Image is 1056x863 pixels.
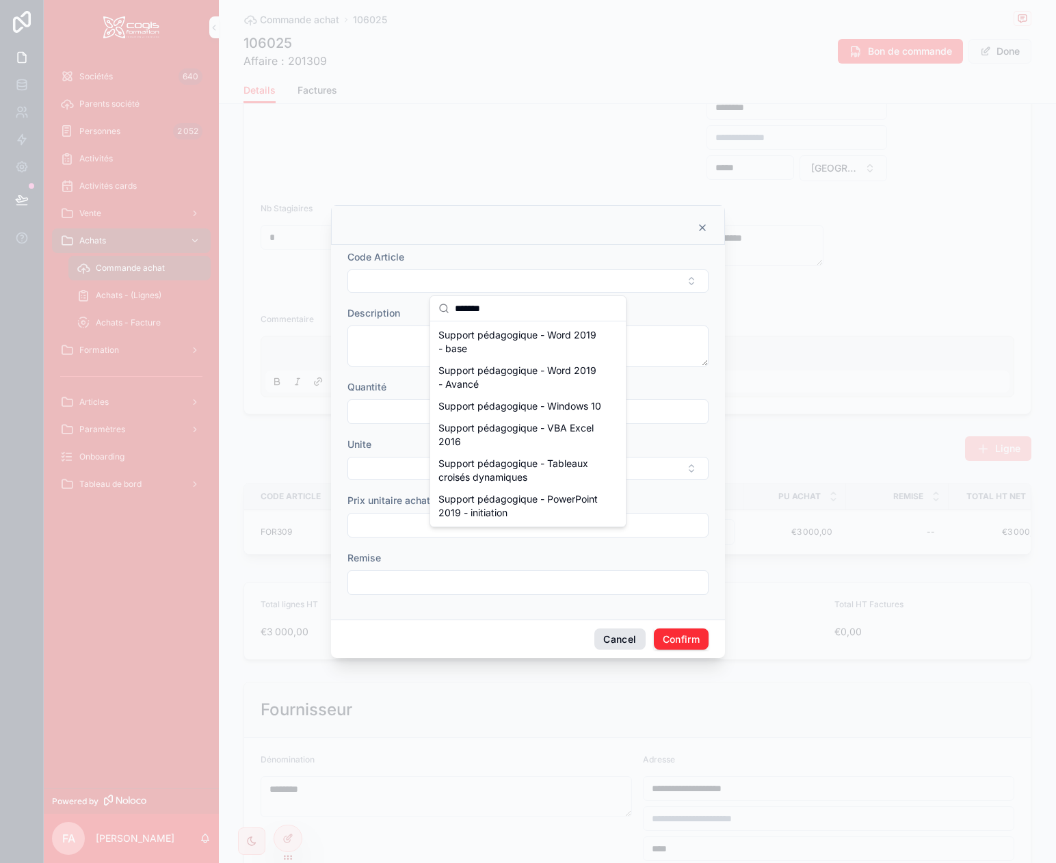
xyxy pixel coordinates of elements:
span: Support pédagogique - VBA Excel 2016 [438,421,601,449]
button: Select Button [347,269,709,293]
span: Unite [347,438,371,450]
span: Remise [347,552,381,563]
span: Support pédagogique - Tableaux croisés dynamiques [438,457,601,484]
span: Code Article [347,251,404,263]
span: Description [347,307,400,319]
button: Select Button [347,457,709,480]
div: Suggestions [430,321,626,527]
span: Support pédagogique - Windows 10 [438,399,601,413]
button: Confirm [654,628,709,650]
span: Support pédagogique - Word 2019 - Avancé [438,364,601,391]
span: Support pédagogique - PowerPoint 2019 - initiation [438,492,601,520]
button: Cancel [594,628,645,650]
span: Support pédagogique - Word 2019 - base [438,328,601,356]
span: Quantité [347,381,386,393]
span: Prix unitaire achat [347,494,430,506]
